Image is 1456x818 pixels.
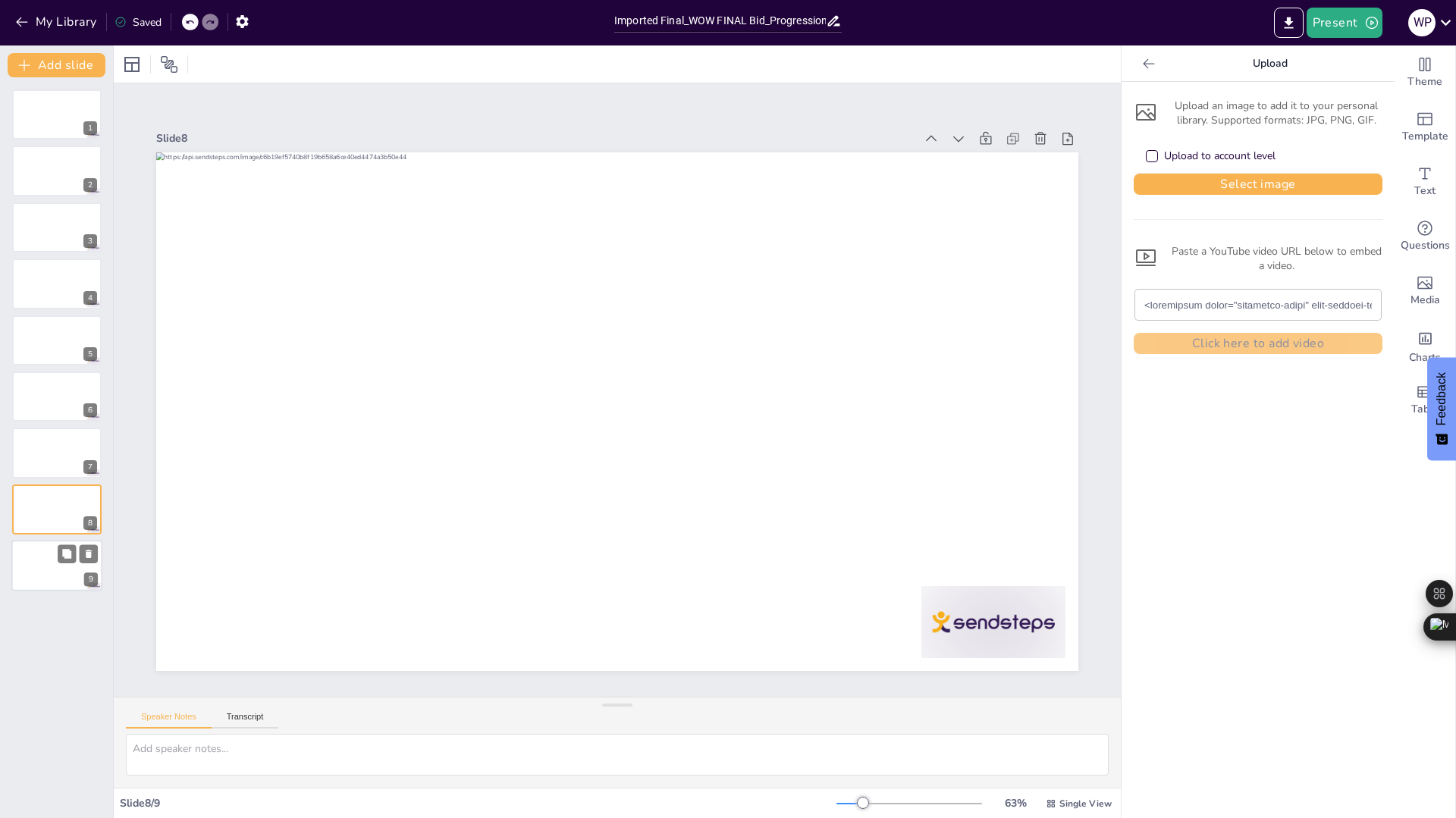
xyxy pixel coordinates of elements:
[1164,149,1276,164] div: Upload to account level
[1395,100,1455,155] div: Add ready made slides
[1414,183,1436,199] span: Text
[1395,373,1455,428] div: Add a table
[1408,8,1436,38] button: W P
[1307,8,1382,38] button: Present
[1395,264,1455,318] div: Add images, graphics, shapes or video
[12,371,102,422] div: https://cdn.sendsteps.com/images/logo/sendsteps_logo_white.pnghttps://cdn.sendsteps.com/images/lo...
[997,796,1034,810] div: 63 %
[1395,209,1455,264] div: Get real-time input from your audience
[1146,149,1276,164] div: Upload to account level
[1410,292,1440,309] span: Media
[1407,74,1442,90] span: Theme
[1401,237,1450,254] span: Questions
[1411,401,1439,418] span: Table
[120,52,144,77] div: Layout
[11,540,102,591] div: https://cdn.sendsteps.com/images/logo/sendsteps_logo_white.pnghttps://cdn.sendsteps.com/images/lo...
[58,544,76,563] button: Duplicate Slide
[12,259,102,309] div: https://cdn.sendsteps.com/images/logo/sendsteps_logo_white.pnghttps://cdn.sendsteps.com/images/lo...
[1435,372,1448,425] span: Feedback
[83,347,97,361] div: 5
[126,712,212,729] button: Speaker Notes
[1134,244,1382,273] div: Paste a YouTube video URL below to embed a video.
[83,121,97,135] div: 1
[1059,798,1112,810] span: Single View
[80,544,98,563] button: Delete Slide
[12,315,102,365] div: https://cdn.sendsteps.com/images/logo/sendsteps_logo_white.pnghttps://cdn.sendsteps.com/images/lo...
[1161,45,1379,82] p: Upload
[1274,8,1304,38] button: Export to PowerPoint
[1395,155,1455,209] div: Add text boxes
[1427,357,1456,460] button: Feedback - Show survey
[156,131,915,146] div: Slide 8
[83,516,97,530] div: 8
[1409,349,1441,366] span: Charts
[1134,333,1382,354] button: Click here to add video
[1134,99,1382,127] div: Upload an image to add it to your personal library. Supported formats: JPG, PNG, GIF.
[83,234,97,248] div: 3
[83,178,97,192] div: 2
[11,10,103,34] button: My Library
[1402,128,1448,145] span: Template
[614,10,826,32] input: Insert title
[1144,290,1372,320] input: Insert YouTube URL
[12,202,102,252] div: https://cdn.sendsteps.com/images/logo/sendsteps_logo_white.pnghttps://cdn.sendsteps.com/images/lo...
[160,55,178,74] span: Position
[8,53,105,77] button: Add slide
[83,403,97,417] div: 6
[115,15,162,30] div: Saved
[1395,318,1455,373] div: Add charts and graphs
[12,89,102,139] div: https://cdn.sendsteps.com/images/logo/sendsteps_logo_white.pnghttps://cdn.sendsteps.com/images/lo...
[12,146,102,196] div: https://cdn.sendsteps.com/images/logo/sendsteps_logo_white.pnghttps://cdn.sendsteps.com/images/lo...
[1408,9,1436,36] div: W P
[120,796,836,810] div: Slide 8 / 9
[1134,174,1382,195] button: Select image
[12,484,102,534] div: 8
[212,712,279,729] button: Transcript
[84,573,98,587] div: 9
[83,291,97,305] div: 4
[12,428,102,478] div: 7
[83,460,97,474] div: 7
[1395,45,1455,100] div: Change the overall theme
